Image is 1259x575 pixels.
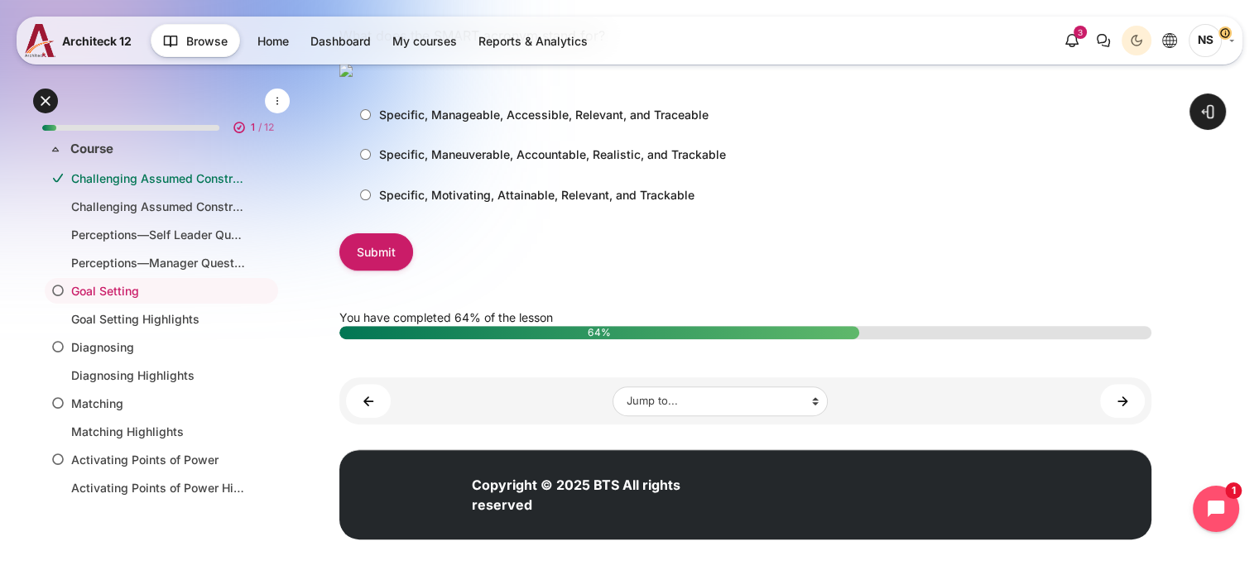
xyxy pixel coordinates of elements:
a: Course [70,140,249,159]
p: Specific, Motivating, Attainable, Relevant, and Trackable [379,186,694,204]
button: Languages [1155,26,1185,55]
div: 64% [339,326,859,339]
input: Specific, Manageable, Accessible, Relevant, and Traceable [360,109,371,120]
a: A12 A12 Architeck 12 [25,24,138,57]
a: Challenging Assumed Constraints Highlights [71,198,245,215]
a: Perceptions—Manager Questionnaire (Deep Dive) [71,254,245,271]
img: image.png [339,64,353,77]
strong: Copyright © 2025 BTS All rights reserved [472,477,680,513]
a: Goal Setting Highlights ► [1100,384,1145,418]
div: 3 [1074,26,1087,39]
a: Goal Setting [71,282,245,299]
span: 1 [251,120,255,135]
span: Nutchanart Suparakkiat [1189,24,1222,57]
p: Specific, Maneuverable, Accountable, Realistic, and Trackable [379,146,726,163]
a: Matching Highlights [71,423,245,440]
span: Collapse [47,141,64,157]
a: Reports & Analytics [469,27,598,55]
a: Challenging Assumed Constraints [71,170,245,187]
div: Dark Mode [1124,28,1149,53]
img: A12 [25,24,55,57]
a: Activating Points of Power Highlights [71,479,245,496]
input: Submit [339,233,413,271]
p: Specific, Manageable, Accessible, Relevant, and Traceable [379,106,709,123]
a: Dashboard [300,27,381,55]
a: Goal Setting Highlights [71,310,245,328]
a: My courses [382,27,467,55]
a: Home [247,27,299,55]
a: Diagnosing Highlights [71,367,245,384]
input: Specific, Motivating, Attainable, Relevant, and Trackable [360,189,371,200]
span: / 12 [258,120,274,135]
a: Matching [71,395,245,412]
div: 8% [42,125,56,131]
div: You have completed 64% of the lesson [339,309,1151,339]
a: User menu [1189,24,1234,57]
div: Show notification window with 3 new notifications [1057,26,1087,55]
a: Diagnosing [71,338,245,356]
a: ◄ Perceptions—Manager Questionnaire (Deep Dive) [346,384,391,418]
span: Architeck 12 [62,32,132,50]
button: There are 0 unread conversations [1088,26,1118,55]
a: Start of main content [339,16,1151,17]
a: Perceptions—Self Leader Questionnaire [71,226,245,243]
button: Browse [151,24,240,57]
span: Browse [186,32,228,50]
a: Activating Points of Power [71,451,245,468]
button: Light Mode Dark Mode [1122,26,1151,55]
input: Specific, Maneuverable, Accountable, Realistic, and Trackable [360,149,371,160]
